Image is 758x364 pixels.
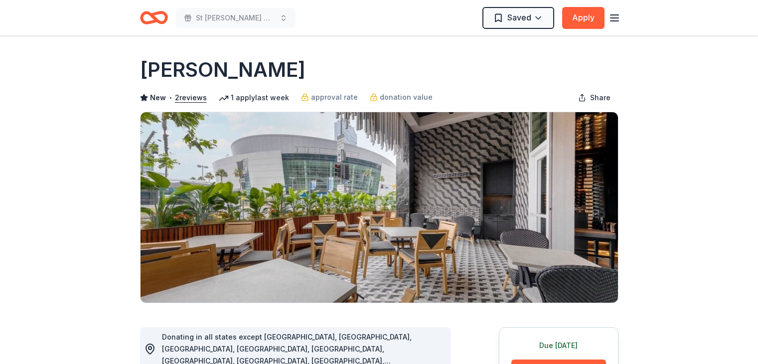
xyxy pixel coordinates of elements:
h1: [PERSON_NAME] [140,56,305,84]
span: approval rate [311,91,358,103]
a: Home [140,6,168,29]
button: 2reviews [175,92,207,104]
span: St [PERSON_NAME] Memorial Golf Tournament [196,12,276,24]
button: St [PERSON_NAME] Memorial Golf Tournament [176,8,296,28]
span: Share [590,92,610,104]
button: Saved [482,7,554,29]
div: 1 apply last week [219,92,289,104]
span: Saved [507,11,531,24]
span: donation value [380,91,433,103]
div: Due [DATE] [511,340,606,352]
a: donation value [370,91,433,103]
span: • [168,94,172,102]
button: Apply [562,7,605,29]
button: Share [570,88,618,108]
a: approval rate [301,91,358,103]
span: New [150,92,166,104]
img: Image for Landry's [141,112,618,303]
